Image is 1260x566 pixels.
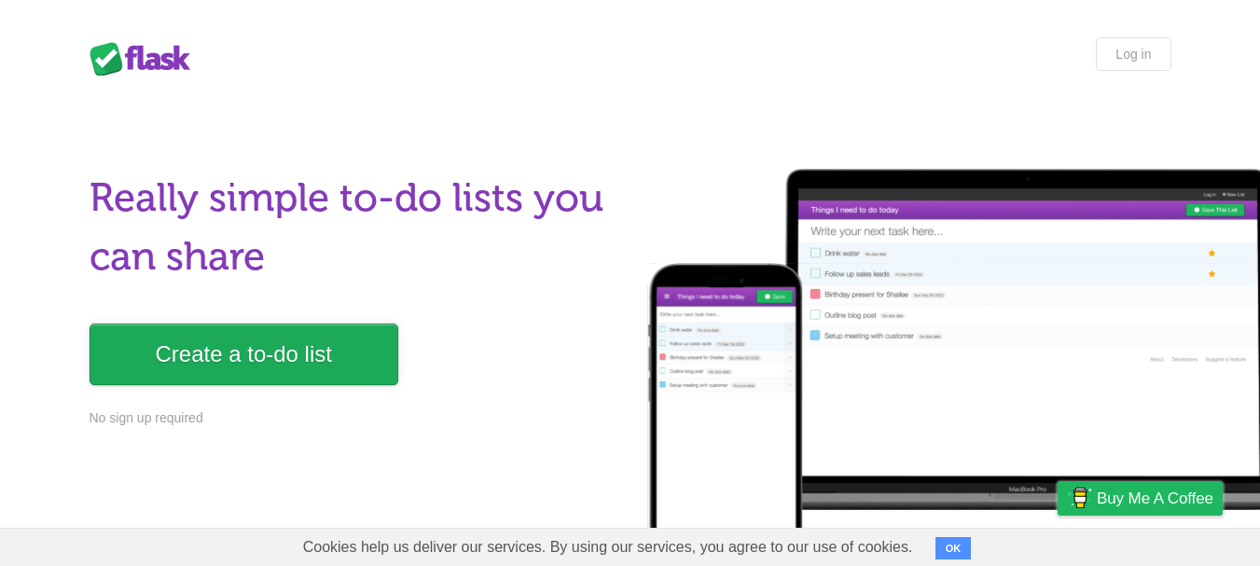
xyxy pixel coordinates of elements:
[1058,481,1223,516] a: Buy me a coffee
[90,408,619,428] p: No sign up required
[935,537,972,559] button: OK
[90,324,398,385] a: Create a to-do list
[1097,482,1213,515] span: Buy me a coffee
[1067,482,1092,514] img: Buy me a coffee
[284,529,932,566] span: Cookies help us deliver our services. By using our services, you agree to our use of cookies.
[90,42,201,76] div: Flask Lists
[1096,37,1170,71] a: Log in
[90,169,619,286] h1: Really simple to-do lists you can share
